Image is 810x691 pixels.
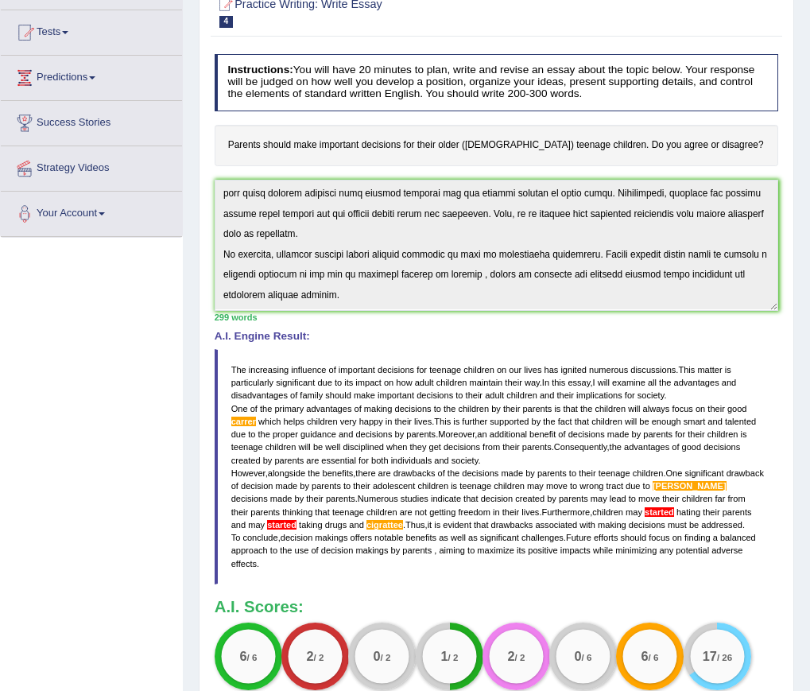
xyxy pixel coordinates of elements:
span: that [474,520,488,530]
span: One [231,404,248,413]
span: Thus [405,520,425,530]
span: their [231,507,249,517]
span: children [458,404,489,413]
span: their [502,442,520,452]
span: evident [443,520,471,530]
span: tract [607,481,623,491]
span: be [639,417,649,426]
span: teenage [332,507,364,517]
span: matter [697,365,722,375]
span: hating [676,507,700,517]
span: efforts [594,533,618,542]
span: their [703,507,720,517]
span: benefits [405,533,436,542]
span: from [728,494,746,503]
span: how [396,378,412,387]
span: the [659,378,671,387]
span: their [466,390,483,400]
span: conclude [242,533,277,542]
span: finding [684,533,711,542]
span: in [386,417,393,426]
span: their [353,481,370,491]
span: increasing [249,365,289,375]
span: enough [652,417,681,426]
span: will [628,404,640,413]
span: the [444,404,455,413]
span: 4 [219,16,234,28]
span: Possible spelling mistake found. (did you mean: migrated) [366,520,403,530]
span: making [364,404,393,413]
a: Success Stories [1,101,182,141]
span: decisions [568,429,605,439]
span: both [371,456,389,465]
span: children [592,507,623,517]
span: far [715,494,726,503]
span: balanced [720,533,756,542]
span: an [477,429,486,439]
span: The modal verb ‘may’ requires the verb’s base form. (did you mean: start) [645,507,674,517]
span: smart [684,417,706,426]
span: further [462,417,487,426]
span: by [263,456,273,465]
span: adult [415,378,434,387]
span: advantages [624,442,669,452]
span: good [682,442,702,452]
span: significant [684,468,723,478]
span: and [349,520,363,530]
span: lives [524,365,541,375]
b: Instructions: [227,64,293,76]
span: wrong [579,481,603,491]
span: influence [291,365,326,375]
span: made [607,429,630,439]
span: their [502,507,520,517]
span: with [579,520,595,530]
span: move [638,494,660,503]
span: and [434,456,448,465]
span: of [231,481,238,491]
span: helps [283,417,304,426]
span: the [260,404,272,413]
span: of [672,442,679,452]
span: by [300,481,309,491]
span: as [439,533,448,542]
span: made [276,481,298,491]
span: that [315,507,329,517]
span: One [665,468,682,478]
span: well [325,442,340,452]
span: there [355,468,375,478]
span: decisions [395,404,432,413]
span: drawbacks [491,520,533,530]
span: that [563,404,577,413]
span: fact [558,417,572,426]
span: The modal verb ‘may’ requires the verb’s base form. (did you mean: start) [267,520,296,530]
span: advantages [674,378,719,387]
div: 299 words [215,311,779,324]
span: that [575,417,589,426]
span: that [463,494,478,503]
span: the [448,468,459,478]
a: Your Account [1,192,182,231]
span: impact [355,378,382,387]
span: essential [321,456,356,465]
span: advantages [306,404,351,413]
span: children [494,481,525,491]
span: due [626,481,640,491]
span: family [300,390,323,400]
span: primary [274,404,304,413]
span: parents [250,507,280,517]
span: additional [490,429,527,439]
span: Future [566,533,591,542]
span: children [463,365,494,375]
span: their [579,468,596,478]
span: teenage [459,481,491,491]
span: their [505,378,522,387]
span: To [231,533,241,542]
span: teenage [231,442,263,452]
span: The [231,365,246,375]
span: to [270,545,277,555]
span: particularly [231,378,273,387]
span: freedom [458,507,490,517]
span: drugs [325,520,347,530]
span: to [343,481,351,491]
span: essay [568,378,590,387]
